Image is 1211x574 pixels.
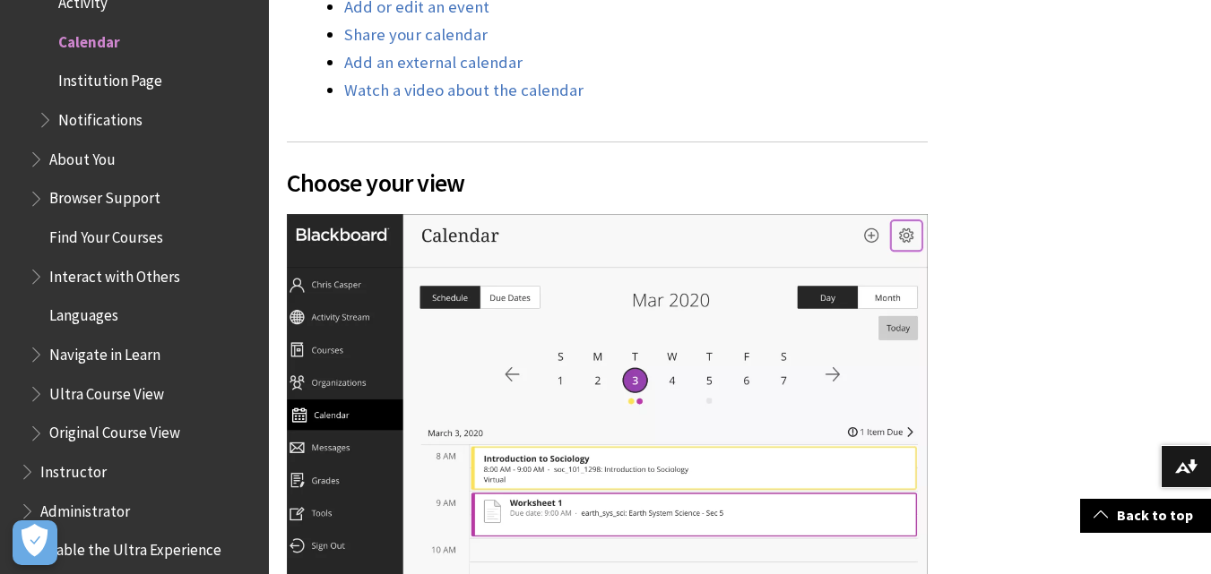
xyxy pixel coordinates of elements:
a: Back to top [1080,499,1211,532]
span: Languages [49,301,118,325]
span: Original Course View [49,418,180,442]
span: Administrator [40,496,130,520]
span: Instructor [40,457,107,481]
span: About You [49,144,116,168]
a: Share your calendar [344,24,488,46]
button: Open Preferences [13,520,57,565]
span: Choose your view [287,164,928,201]
span: Find Your Courses [49,222,163,246]
span: Enable the Ultra Experience [40,535,221,560]
a: Add an external calendar [344,52,523,73]
span: Navigate in Learn [49,339,160,364]
span: Interact with Others [49,261,180,286]
span: Notifications [58,105,143,129]
a: Watch a video about the calendar [344,80,584,101]
span: Ultra Course View [49,379,164,403]
span: Browser Support [49,184,160,208]
span: Institution Page [58,66,162,90]
span: Calendar [58,27,120,51]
